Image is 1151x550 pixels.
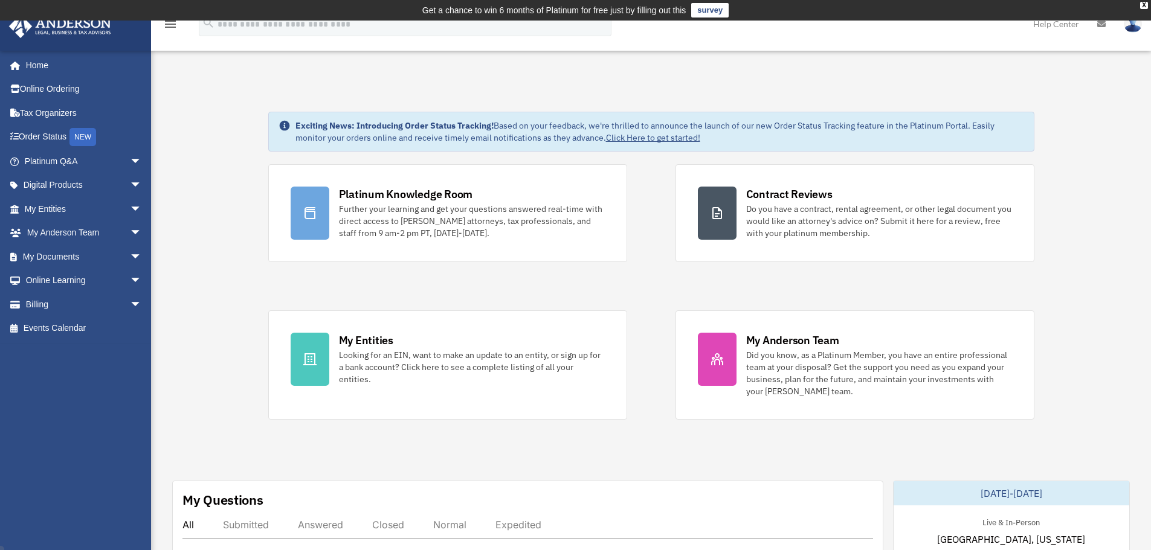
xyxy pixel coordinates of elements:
[130,221,154,246] span: arrow_drop_down
[675,164,1034,262] a: Contract Reviews Do you have a contract, rental agreement, or other legal document you would like...
[8,245,160,269] a: My Documentsarrow_drop_down
[8,53,154,77] a: Home
[130,197,154,222] span: arrow_drop_down
[422,3,686,18] div: Get a chance to win 6 months of Platinum for free just by filling out this
[130,245,154,269] span: arrow_drop_down
[746,333,839,348] div: My Anderson Team
[339,203,605,239] div: Further your learning and get your questions answered real-time with direct access to [PERSON_NAM...
[8,101,160,125] a: Tax Organizers
[298,519,343,531] div: Answered
[295,120,494,131] strong: Exciting News: Introducing Order Status Tracking!
[182,519,194,531] div: All
[268,164,627,262] a: Platinum Knowledge Room Further your learning and get your questions answered real-time with dire...
[130,292,154,317] span: arrow_drop_down
[746,349,1012,397] div: Did you know, as a Platinum Member, you have an entire professional team at your disposal? Get th...
[8,197,160,221] a: My Entitiesarrow_drop_down
[339,187,473,202] div: Platinum Knowledge Room
[339,333,393,348] div: My Entities
[606,132,700,143] a: Click Here to get started!
[372,519,404,531] div: Closed
[268,310,627,420] a: My Entities Looking for an EIN, want to make an update to an entity, or sign up for a bank accoun...
[8,149,160,173] a: Platinum Q&Aarrow_drop_down
[130,173,154,198] span: arrow_drop_down
[973,515,1049,528] div: Live & In-Person
[495,519,541,531] div: Expedited
[433,519,466,531] div: Normal
[8,292,160,316] a: Billingarrow_drop_down
[295,120,1024,144] div: Based on your feedback, we're thrilled to announce the launch of our new Order Status Tracking fe...
[339,349,605,385] div: Looking for an EIN, want to make an update to an entity, or sign up for a bank account? Click her...
[163,17,178,31] i: menu
[1140,2,1148,9] div: close
[163,21,178,31] a: menu
[8,316,160,341] a: Events Calendar
[8,173,160,197] a: Digital Productsarrow_drop_down
[894,481,1129,505] div: [DATE]-[DATE]
[5,14,115,38] img: Anderson Advisors Platinum Portal
[182,491,263,509] div: My Questions
[691,3,729,18] a: survey
[937,532,1085,546] span: [GEOGRAPHIC_DATA], [US_STATE]
[69,128,96,146] div: NEW
[746,203,1012,239] div: Do you have a contract, rental agreement, or other legal document you would like an attorney's ad...
[8,77,160,101] a: Online Ordering
[130,269,154,293] span: arrow_drop_down
[675,310,1034,420] a: My Anderson Team Did you know, as a Platinum Member, you have an entire professional team at your...
[8,125,160,150] a: Order StatusNEW
[1124,15,1142,33] img: User Pic
[8,269,160,293] a: Online Learningarrow_drop_down
[130,149,154,174] span: arrow_drop_down
[223,519,269,531] div: Submitted
[746,187,833,202] div: Contract Reviews
[8,221,160,245] a: My Anderson Teamarrow_drop_down
[202,16,215,30] i: search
